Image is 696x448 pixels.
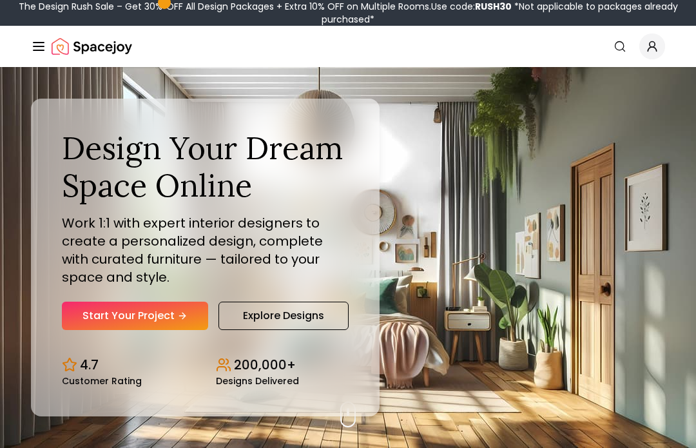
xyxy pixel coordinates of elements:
[216,376,299,385] small: Designs Delivered
[62,376,142,385] small: Customer Rating
[52,34,132,59] img: Spacejoy Logo
[62,346,349,385] div: Design stats
[62,130,349,204] h1: Design Your Dream Space Online
[62,302,208,330] a: Start Your Project
[52,34,132,59] a: Spacejoy
[234,356,296,374] p: 200,000+
[62,214,349,286] p: Work 1:1 with expert interior designers to create a personalized design, complete with curated fu...
[31,26,665,67] nav: Global
[218,302,349,330] a: Explore Designs
[80,356,99,374] p: 4.7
